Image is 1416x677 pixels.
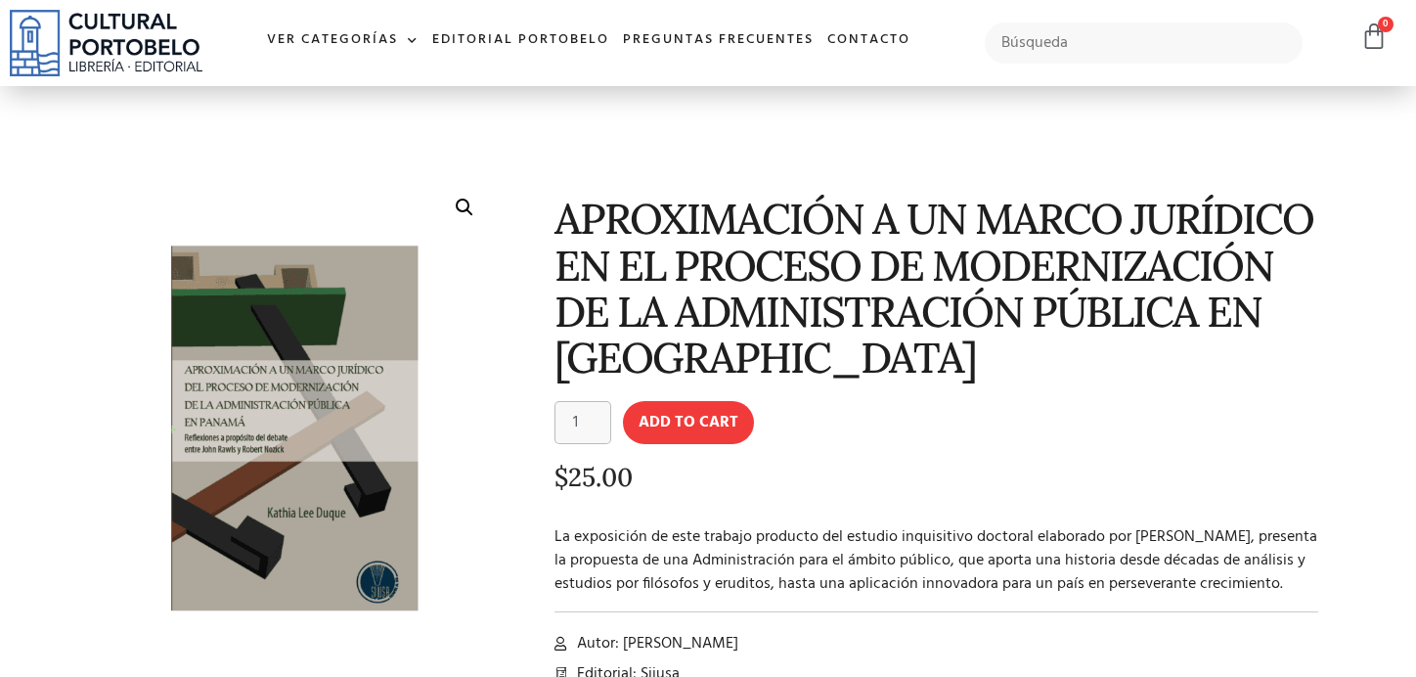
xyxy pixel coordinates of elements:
[1360,23,1388,51] a: 0
[554,196,1318,381] h1: APROXIMACIÓN A UN MARCO JURÍDICO EN EL PROCESO DE MODERNIZACIÓN DE LA ADMINISTRACIÓN PÚBLICA EN [...
[447,190,482,225] a: 🔍
[1378,17,1394,32] span: 0
[425,20,616,62] a: Editorial Portobelo
[554,461,633,493] bdi: 25.00
[572,632,738,655] span: Autor: [PERSON_NAME]
[554,401,611,444] input: Product quantity
[616,20,820,62] a: Preguntas frecuentes
[260,20,425,62] a: Ver Categorías
[820,20,917,62] a: Contacto
[554,525,1318,596] p: La exposición de este trabajo producto del estudio inquisitivo doctoral elaborado por [PERSON_NAM...
[623,401,754,444] button: Add to cart
[554,461,568,493] span: $
[985,23,1303,64] input: Búsqueda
